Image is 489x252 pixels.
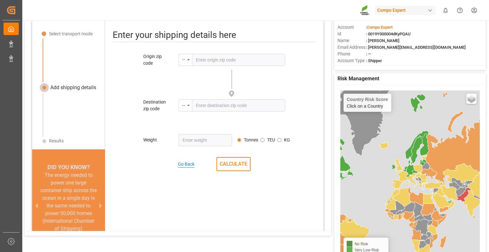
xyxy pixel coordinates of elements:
[32,171,41,240] button: previous slide / item
[366,58,382,63] span: : Shipper
[277,138,281,142] input: Avg. container weight
[182,101,185,108] div: --
[32,163,105,171] div: DID YOU KNOW?
[49,31,93,37] div: Select transport mode
[438,3,453,18] button: show 0 new notifications
[40,171,97,233] div: The energy needed to power one large container ship across the ocean in a single day is the same ...
[337,44,366,51] span: Email Address
[143,53,170,67] div: Origin zip code
[337,31,366,37] span: Id
[366,25,393,30] span: :
[366,38,400,43] span: : [PERSON_NAME]
[179,134,232,146] input: Enter weight
[192,99,285,112] input: Enter destination zip code
[49,138,64,144] div: Results
[284,137,290,143] label: KG
[179,99,192,112] div: menu-button
[179,54,192,66] button: open menu
[375,4,438,16] button: Compo Expert
[216,157,251,171] button: CALCULATE
[337,57,366,64] span: Account Type
[337,37,366,44] span: Name
[337,24,366,31] span: Account
[237,138,241,142] input: Avg. container weight
[96,171,105,240] button: next slide / item
[244,137,258,143] label: Tonnes
[366,32,411,36] span: : 0019Y000004dKyPQAU
[337,75,379,83] span: Risk Management
[178,161,195,168] div: Go Back
[260,138,265,142] input: Avg. container weight
[367,25,393,30] span: Compo Expert
[453,3,467,18] button: Help Center
[466,94,477,104] a: Layers
[179,99,192,112] button: open menu
[355,242,368,246] span: No Risk
[143,137,170,143] div: Weight
[360,5,370,16] img: Screenshot%202023-09-29%20at%2010.02.21.png_1712312052.png
[267,137,275,143] label: TEU
[192,54,285,66] input: Enter origin zip code
[182,55,185,62] div: --
[143,99,170,112] div: Destination zip code
[347,97,388,102] h4: Country Risk Score
[375,6,436,15] div: Compo Expert
[366,52,371,56] span: : —
[113,28,316,42] div: Enter your shipping details here
[347,97,388,109] div: Click on a Country
[366,45,466,50] span: : [PERSON_NAME][EMAIL_ADDRESS][DOMAIN_NAME]
[50,84,96,91] div: Add shipping details
[337,51,366,57] span: Phone
[179,54,192,66] div: menu-button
